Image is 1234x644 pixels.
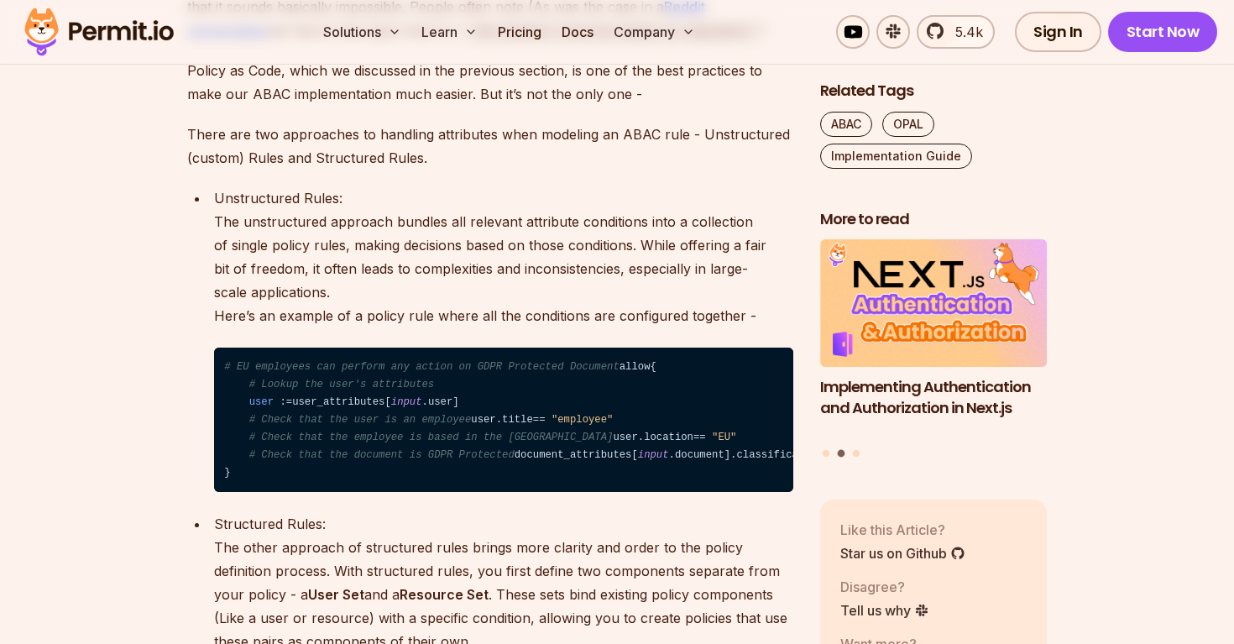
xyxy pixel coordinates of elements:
span: input [638,449,669,461]
span: 5.4k [945,22,983,42]
span: = [533,414,539,426]
li: 2 of 3 [820,240,1047,440]
button: Solutions [316,15,408,49]
button: Company [607,15,702,49]
span: "EU" [712,432,736,443]
span: = [699,432,705,443]
a: 5.4k [917,15,995,49]
button: Learn [415,15,484,49]
p: Disagree? [840,577,929,597]
a: Docs [555,15,600,49]
p: Unstructured Rules: The unstructured approach bundles all relevant attribute conditions into a co... [214,186,793,327]
span: # Check that the user is an employee [249,414,472,426]
p: Like this Article? [840,520,965,540]
code: allow user_attributes .user user.title user.location document_attributes .document .classification [214,348,793,492]
a: Tell us why [840,600,929,620]
span: { [651,361,656,373]
span: [ [384,396,390,408]
strong: Resource Set [400,586,489,603]
h2: More to read [820,209,1047,230]
img: Permit logo [17,3,181,60]
span: = [286,396,292,408]
h3: Implementing Authentication and Authorization in Next.js [820,377,1047,419]
span: input [391,396,422,408]
p: Policy as Code, which we discussed in the previous section, is one of the best practices to make ... [187,59,793,106]
a: ABAC [820,112,872,137]
img: Implementing Authentication and Authorization in Next.js [820,240,1047,368]
span: # Lookup the user's attributes [249,379,435,390]
span: "employee" [552,414,614,426]
span: } [224,467,230,479]
span: # EU employees can perform any action on GDPR Protected Document [224,361,619,373]
span: = [539,414,545,426]
span: # Check that the employee is based in the [GEOGRAPHIC_DATA] [249,432,614,443]
a: OPAL [882,112,934,137]
span: user [249,396,274,408]
strong: User Set [308,586,364,603]
span: = [693,432,699,443]
span: ] [452,396,458,408]
a: Implementation Guide [820,144,972,169]
button: Go to slide 2 [838,450,845,458]
button: Go to slide 1 [823,450,829,457]
div: Posts [820,240,1047,460]
p: There are two approaches to handling attributes when modeling an ABAC rule - Unstructured (custom... [187,123,793,170]
a: Pricing [491,15,548,49]
a: Implementing Authentication and Authorization in Next.jsImplementing Authentication and Authoriza... [820,240,1047,440]
button: Go to slide 3 [853,450,860,457]
span: # Check that the document is GDPR Protected [249,449,515,461]
a: Start Now [1108,12,1218,52]
span: [ [631,449,637,461]
h2: Related Tags [820,81,1047,102]
span: ] [724,449,730,461]
a: Sign In [1015,12,1101,52]
a: Star us on Github [840,543,965,563]
span: : [280,396,285,408]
